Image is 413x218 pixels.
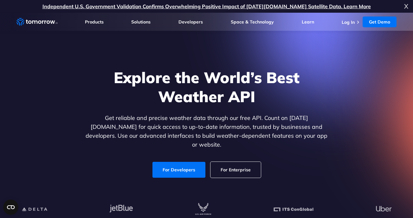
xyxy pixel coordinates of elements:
a: For Enterprise [210,162,261,178]
h1: Explore the World’s Best Weather API [84,68,329,106]
a: Developers [178,19,203,25]
a: For Developers [152,162,205,178]
a: Products [85,19,104,25]
a: Get Demo [363,17,397,27]
a: Home link [16,17,58,27]
button: Open CMP widget [3,200,18,215]
a: Learn [302,19,314,25]
a: Log In [342,19,355,25]
p: Get reliable and precise weather data through our free API. Count on [DATE][DOMAIN_NAME] for quic... [84,114,329,149]
a: Independent U.S. Government Validation Confirms Overwhelming Positive Impact of [DATE][DOMAIN_NAM... [42,3,371,10]
a: Solutions [131,19,151,25]
a: Space & Technology [231,19,274,25]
